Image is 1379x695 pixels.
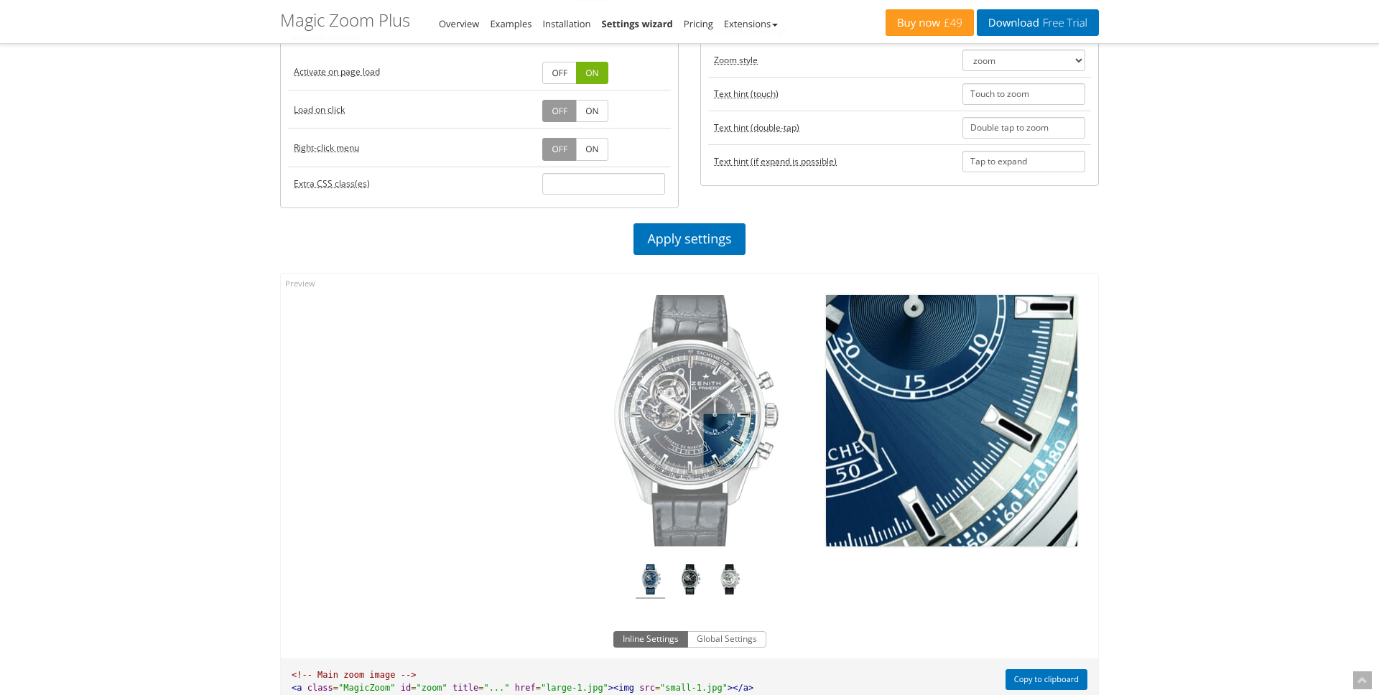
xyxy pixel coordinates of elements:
a: Installation [542,17,590,30]
a: Pricing [684,17,713,30]
a: OFF [542,138,577,160]
button: Global Settings [687,631,766,648]
span: ></a> [728,683,753,693]
a: Overview [439,17,479,30]
span: Free Trial [1039,17,1087,29]
acronym: autostart, default: true [294,65,380,78]
a: Settings wizard [602,17,673,30]
span: class [307,683,333,693]
a: ON [576,138,608,160]
a: Buy now£49 [886,9,974,36]
span: title [452,683,478,693]
acronym: cssClass [294,177,370,190]
span: src [639,683,655,693]
button: Inline Settings [613,631,688,648]
span: id [401,683,411,693]
a: OFF [542,62,577,84]
span: ><img [608,683,634,693]
a: OFF [542,100,577,122]
a: ON [576,100,608,122]
a: Black El Primero [675,564,705,599]
span: "large-1.jpg" [541,683,608,693]
span: href [515,683,536,693]
acronym: lazyZoom, default: false [294,103,345,116]
span: = [478,683,483,693]
span: = [655,683,660,693]
a: ON [576,62,608,84]
span: "MagicZoom" [338,683,395,693]
a: Blue El Primero [636,564,665,599]
acronym: textClickZoomHint, default: Double tap to zoom [714,121,799,134]
span: <a [292,683,302,693]
a: Extensions [724,17,778,30]
a: Apply settings [633,223,745,255]
span: £49 [940,17,962,29]
span: "small-1.jpg" [660,683,728,693]
acronym: rightClick, default: false [294,141,359,154]
span: "..." [483,683,509,693]
button: Copy to clipboard [1006,669,1087,690]
span: <!-- Main zoom image --> [292,670,416,680]
span: = [536,683,541,693]
acronym: textExpandHint, default: Tap to expand [714,155,837,167]
a: Silver El Primero [715,564,744,599]
a: Examples [490,17,531,30]
span: = [411,683,416,693]
acronym: zoomMode, default: zoom [714,54,758,66]
a: DownloadFree Trial [977,9,1099,36]
span: "zoom" [416,683,447,693]
acronym: textHoverZoomHint, default: Touch to zoom [714,88,779,100]
span: = [333,683,338,693]
h1: Magic Zoom Plus [280,11,410,29]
